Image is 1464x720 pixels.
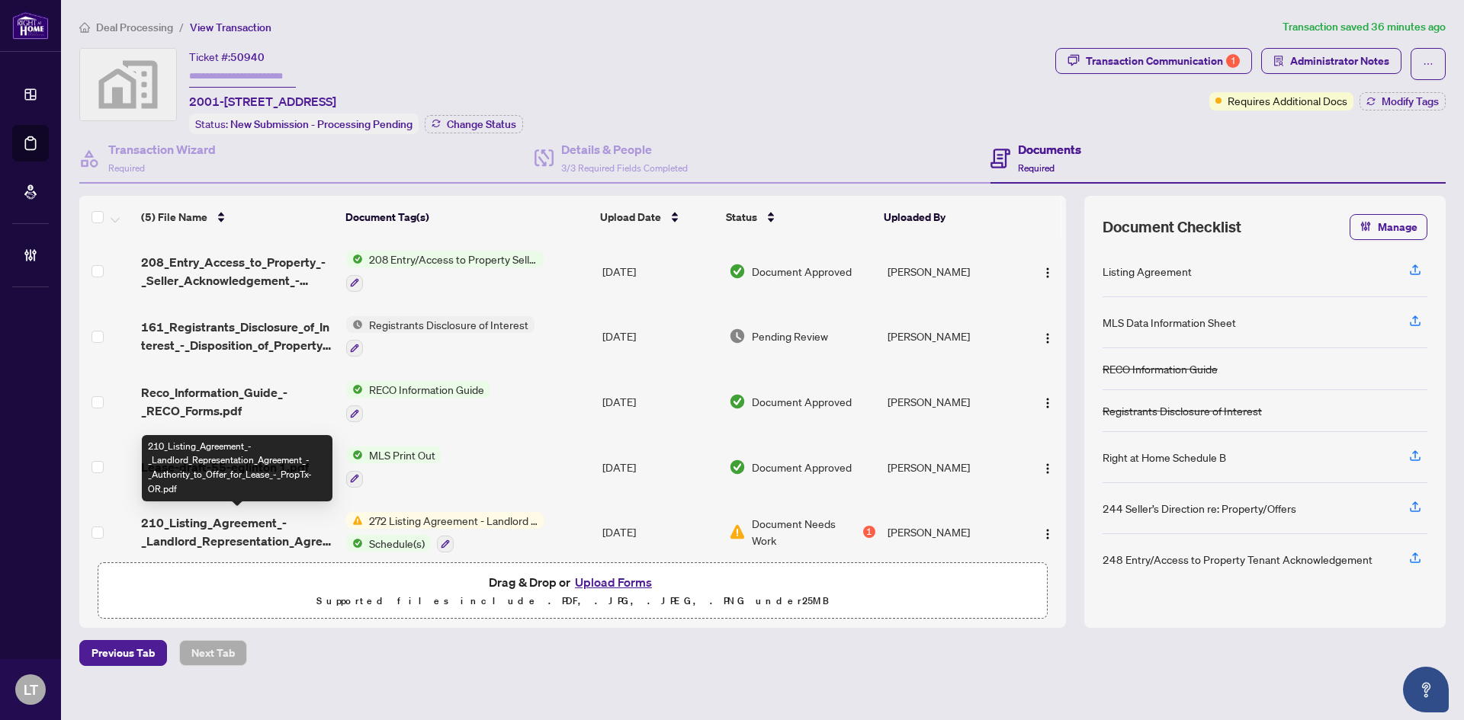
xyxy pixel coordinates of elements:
[346,316,363,333] img: Status Icon
[752,328,828,344] span: Pending Review
[881,434,1021,500] td: [PERSON_NAME]
[189,114,419,134] div: Status:
[96,21,173,34] span: Deal Processing
[141,209,207,226] span: (5) File Name
[752,393,852,410] span: Document Approved
[561,140,688,158] h4: Details & People
[141,383,334,420] span: Reco_Information_Guide_-_RECO_Forms.pdf
[346,381,490,422] button: Status IconRECO Information Guide
[729,393,746,410] img: Document Status
[594,196,720,238] th: Upload Date
[179,640,247,666] button: Next Tab
[1382,96,1439,107] span: Modify Tags
[863,526,875,538] div: 1
[425,115,523,133] button: Change Status
[141,253,334,290] span: 208_Entry_Access_to_Property_-_Seller_Acknowledgement_-_PropTx-[PERSON_NAME].pdf
[1378,215,1417,239] span: Manage
[1042,332,1054,344] img: Logo
[570,572,657,592] button: Upload Forms
[729,459,746,475] img: Document Status
[346,446,441,488] button: Status IconMLS Print Out
[12,11,49,40] img: logo
[363,512,544,529] span: 272 Listing Agreement - Landlord Designated Representation Agreement Authority to Offer for Lease
[346,251,363,267] img: Status Icon
[1228,92,1347,109] span: Requires Additional Docs
[1350,214,1427,240] button: Manage
[752,263,852,280] span: Document Approved
[1103,449,1226,466] div: Right at Home Schedule B
[339,196,595,238] th: Document Tag(s)
[1035,389,1060,414] button: Logo
[1103,216,1241,238] span: Document Checklist
[1103,314,1236,331] div: MLS Data Information Sheet
[600,209,661,226] span: Upload Date
[1035,259,1060,283] button: Logo
[881,500,1021,565] td: [PERSON_NAME]
[141,514,334,550] span: 210_Listing_Agreement_-_Landlord_Representation_Agreement_-_Authority_to_Offer_for_Lease_-_PropTx...
[1283,18,1446,36] article: Transaction saved 36 minutes ago
[346,381,363,398] img: Status Icon
[726,209,757,226] span: Status
[878,196,1016,238] th: Uploaded By
[346,512,363,529] img: Status Icon
[108,162,145,174] span: Required
[98,563,1047,619] span: Drag & Drop orUpload FormsSupported files include .PDF, .JPG, .JPEG, .PNG under25MB
[363,535,431,552] span: Schedule(s)
[881,304,1021,370] td: [PERSON_NAME]
[346,512,544,553] button: Status Icon272 Listing Agreement - Landlord Designated Representation Agreement Authority to Offe...
[1103,402,1262,419] div: Registrants Disclosure of Interest
[135,196,339,238] th: (5) File Name
[24,679,38,700] span: LT
[447,119,516,130] span: Change Status
[1226,54,1240,68] div: 1
[881,369,1021,434] td: [PERSON_NAME]
[561,162,688,174] span: 3/3 Required Fields Completed
[596,238,723,304] td: [DATE]
[752,515,860,549] span: Document Needs Work
[1035,324,1060,348] button: Logo
[363,251,544,267] span: 208 Entry/Access to Property Seller Acknowledgement
[1086,49,1240,73] div: Transaction Communication
[108,140,216,158] h4: Transaction Wizard
[363,316,535,333] span: Registrants Disclosure of Interest
[489,572,657,592] span: Drag & Drop or
[1360,92,1446,110] button: Modify Tags
[346,316,535,357] button: Status IconRegistrants Disclosure of Interest
[752,459,852,475] span: Document Approved
[1103,551,1372,568] div: 248 Entry/Access to Property Tenant Acknowledgement
[729,523,746,540] img: Document Status
[346,251,544,292] button: Status Icon208 Entry/Access to Property Seller Acknowledgement
[1423,59,1433,69] span: ellipsis
[596,500,723,565] td: [DATE]
[346,446,363,463] img: Status Icon
[142,435,332,501] div: 210_Listing_Agreement_-_Landlord_Representation_Agreement_-_Authority_to_Offer_for_Lease_-_PropTx...
[1035,455,1060,479] button: Logo
[108,592,1038,610] p: Supported files include .PDF, .JPG, .JPEG, .PNG under 25 MB
[729,263,746,280] img: Document Status
[141,318,334,354] span: 161_Registrants_Disclosure_of_Interest_-_Disposition_of_Property_-_PropTx-[PERSON_NAME].pdf
[720,196,878,238] th: Status
[1018,140,1081,158] h4: Documents
[1035,520,1060,544] button: Logo
[1103,500,1296,517] div: 244 Seller’s Direction re: Property/Offers
[230,117,413,131] span: New Submission - Processing Pending
[729,328,746,344] img: Document Status
[1273,56,1284,66] span: solution
[1055,48,1252,74] button: Transaction Communication1
[179,18,184,36] li: /
[190,21,271,34] span: View Transaction
[1042,397,1054,409] img: Logo
[346,535,363,552] img: Status Icon
[1042,267,1054,279] img: Logo
[1018,162,1055,174] span: Required
[1042,528,1054,540] img: Logo
[596,369,723,434] td: [DATE]
[1042,462,1054,475] img: Logo
[79,640,167,666] button: Previous Tab
[230,50,265,64] span: 50940
[596,304,723,370] td: [DATE]
[80,49,176,120] img: svg%3e
[91,641,155,665] span: Previous Tab
[1403,667,1449,712] button: Open asap
[1261,48,1401,74] button: Administrator Notes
